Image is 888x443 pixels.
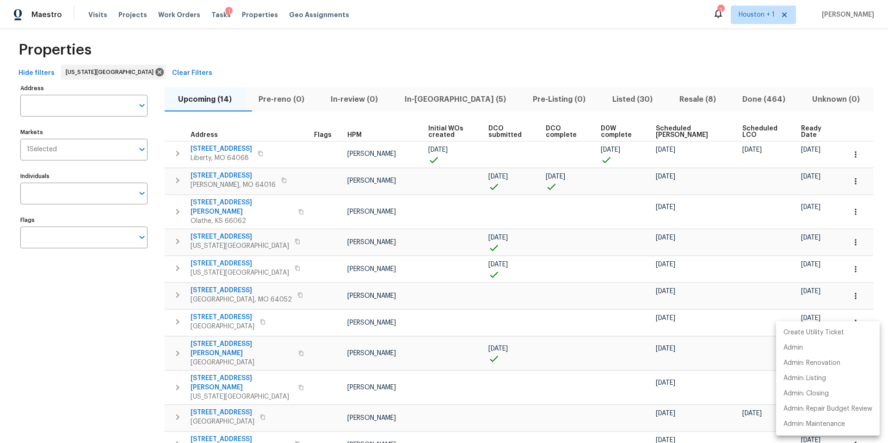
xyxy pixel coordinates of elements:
p: Admin: Renovation [783,358,840,368]
p: Admin: Repair Budget Review [783,404,872,414]
p: Admin: Maintenance [783,419,845,429]
p: Admin: Listing [783,374,826,383]
p: Admin: Closing [783,389,829,399]
p: Create Utility Ticket [783,328,844,338]
p: Admin [783,343,803,353]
